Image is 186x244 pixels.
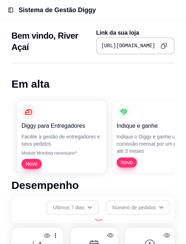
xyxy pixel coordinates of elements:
h1: Desempenho [11,179,175,192]
button: Diggy para EntregadoresFacilite a gestão de entregadores e seus pedidos.Módulo Motoboy necessário... [17,101,107,173]
h1: Sistema de Gestão Diggy [19,5,96,15]
span: Novo [118,159,136,166]
span: Novo [23,160,40,167]
p: Facilite a gestão de entregadores e seus pedidos. [21,133,102,147]
div: Loading [93,210,104,221]
pre: [URL][DOMAIN_NAME] [101,42,155,49]
button: Últimos 7 dias [46,200,99,215]
p: Diggy para Entregadores [21,122,102,130]
p: Módulo Motoboy necessário* [21,150,102,156]
button: Copy to clipboard [158,40,170,52]
h2: Bem vindo, River Açaí [11,30,90,53]
button: Número de pedidos [106,200,170,215]
h1: Em alta [11,78,175,91]
p: Link da sua loja [96,29,175,37]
